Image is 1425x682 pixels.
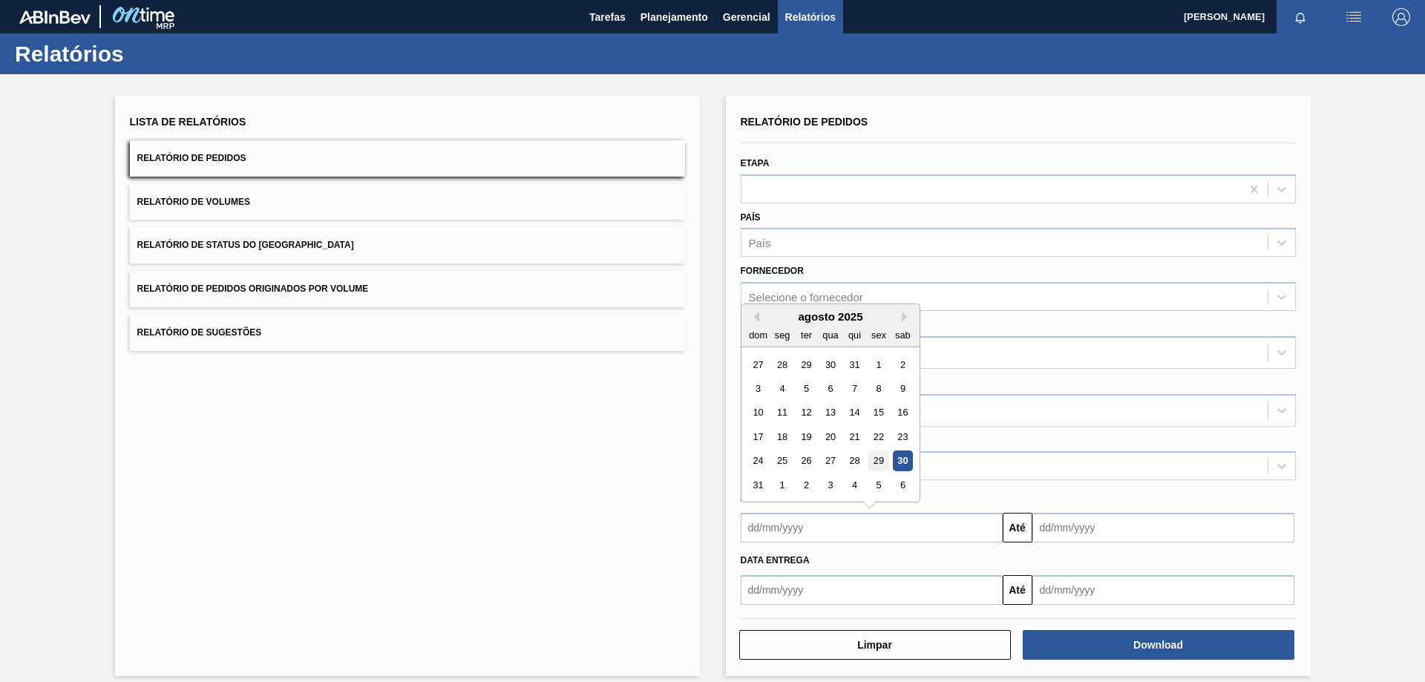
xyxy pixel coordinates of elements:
button: Limpar [739,630,1011,660]
div: Choose segunda-feira, 18 de agosto de 2025 [772,427,792,447]
div: Choose quinta-feira, 14 de agosto de 2025 [844,403,864,423]
div: Choose segunda-feira, 28 de julho de 2025 [772,355,792,375]
div: Choose sexta-feira, 1 de agosto de 2025 [868,355,888,375]
div: Choose domingo, 31 de agosto de 2025 [748,475,768,495]
button: Até [1003,513,1032,542]
div: Choose segunda-feira, 4 de agosto de 2025 [772,378,792,399]
div: Choose terça-feira, 2 de setembro de 2025 [796,475,816,495]
div: País [749,237,771,249]
div: Choose sábado, 2 de agosto de 2025 [892,355,912,375]
div: sab [892,325,912,345]
div: Choose sexta-feira, 8 de agosto de 2025 [868,378,888,399]
div: Choose quarta-feira, 3 de setembro de 2025 [820,475,840,495]
div: Choose segunda-feira, 11 de agosto de 2025 [772,403,792,423]
label: País [741,212,761,223]
div: Choose sexta-feira, 5 de setembro de 2025 [868,475,888,495]
div: Choose sábado, 16 de agosto de 2025 [892,403,912,423]
button: Download [1023,630,1294,660]
button: Relatório de Sugestões [130,315,685,351]
button: Relatório de Volumes [130,184,685,220]
button: Relatório de Pedidos [130,140,685,177]
div: Choose sábado, 6 de setembro de 2025 [892,475,912,495]
div: qui [844,325,864,345]
div: Choose quarta-feira, 13 de agosto de 2025 [820,403,840,423]
div: Choose domingo, 10 de agosto de 2025 [748,403,768,423]
div: dom [748,325,768,345]
button: Relatório de Status do [GEOGRAPHIC_DATA] [130,227,685,263]
span: Relatório de Sugestões [137,327,262,338]
div: Choose quinta-feira, 4 de setembro de 2025 [844,475,864,495]
div: seg [772,325,792,345]
div: Choose segunda-feira, 1 de setembro de 2025 [772,475,792,495]
div: Choose terça-feira, 26 de agosto de 2025 [796,451,816,471]
div: Selecione o fornecedor [749,291,863,304]
div: ter [796,325,816,345]
div: Choose sexta-feira, 22 de agosto de 2025 [868,427,888,447]
div: month 2025-08 [746,353,914,497]
img: TNhmsLtSVTkK8tSr43FrP2fwEKptu5GPRR3wAAAABJRU5ErkJggg== [19,10,91,24]
div: Choose terça-feira, 12 de agosto de 2025 [796,403,816,423]
span: Tarefas [589,8,626,26]
input: dd/mm/yyyy [1032,575,1294,605]
span: Relatório de Pedidos Originados por Volume [137,283,369,294]
div: Choose quarta-feira, 30 de julho de 2025 [820,355,840,375]
h1: Relatórios [15,45,278,62]
input: dd/mm/yyyy [741,575,1003,605]
span: Data entrega [741,555,810,565]
div: Choose quinta-feira, 31 de julho de 2025 [844,355,864,375]
button: Relatório de Pedidos Originados por Volume [130,271,685,307]
img: Logout [1392,8,1410,26]
div: Choose quarta-feira, 6 de agosto de 2025 [820,378,840,399]
span: Relatório de Status do [GEOGRAPHIC_DATA] [137,240,354,250]
div: Choose quinta-feira, 28 de agosto de 2025 [844,451,864,471]
div: Choose domingo, 27 de julho de 2025 [748,355,768,375]
span: Planejamento [641,8,708,26]
span: Lista de Relatórios [130,116,246,128]
div: Choose quinta-feira, 21 de agosto de 2025 [844,427,864,447]
span: Relatório de Volumes [137,197,250,207]
div: Choose domingo, 24 de agosto de 2025 [748,451,768,471]
input: dd/mm/yyyy [741,513,1003,542]
div: agosto 2025 [741,310,920,323]
div: Choose domingo, 3 de agosto de 2025 [748,378,768,399]
span: Relatório de Pedidos [137,153,246,163]
div: Choose quarta-feira, 20 de agosto de 2025 [820,427,840,447]
div: Choose sexta-feira, 29 de agosto de 2025 [868,451,888,471]
label: Etapa [741,158,770,168]
span: Relatório de Pedidos [741,116,868,128]
div: Choose terça-feira, 5 de agosto de 2025 [796,378,816,399]
input: dd/mm/yyyy [1032,513,1294,542]
button: Next Month [902,312,912,322]
div: sex [868,325,888,345]
div: Choose quarta-feira, 27 de agosto de 2025 [820,451,840,471]
button: Previous Month [749,312,759,322]
div: Choose sábado, 23 de agosto de 2025 [892,427,912,447]
img: userActions [1345,8,1363,26]
div: Choose sábado, 9 de agosto de 2025 [892,378,912,399]
div: qua [820,325,840,345]
label: Fornecedor [741,266,804,276]
div: Choose terça-feira, 29 de julho de 2025 [796,355,816,375]
div: Choose segunda-feira, 25 de agosto de 2025 [772,451,792,471]
div: Choose sexta-feira, 15 de agosto de 2025 [868,403,888,423]
div: Choose sábado, 30 de agosto de 2025 [892,451,912,471]
div: Choose domingo, 17 de agosto de 2025 [748,427,768,447]
button: Notificações [1277,7,1324,27]
button: Até [1003,575,1032,605]
div: Choose quinta-feira, 7 de agosto de 2025 [844,378,864,399]
span: Relatórios [785,8,836,26]
span: Gerencial [723,8,770,26]
div: Choose terça-feira, 19 de agosto de 2025 [796,427,816,447]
